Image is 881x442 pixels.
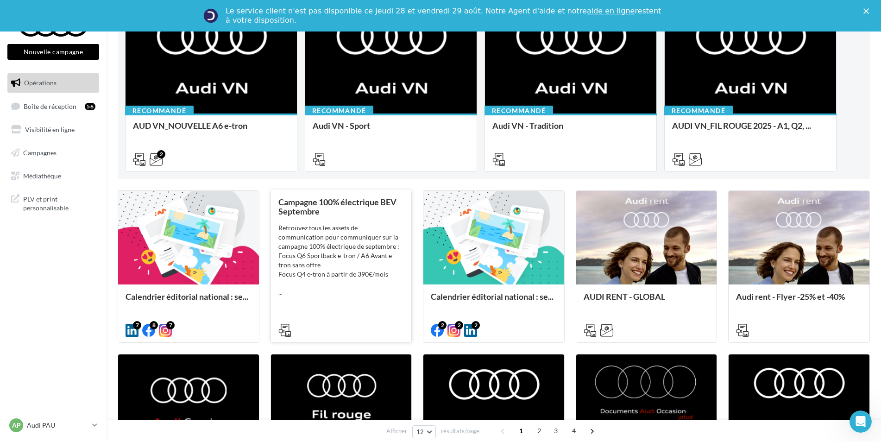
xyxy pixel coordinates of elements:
button: 12 [412,425,436,438]
span: Calendrier éditorial national : se... [126,291,248,302]
img: Profile image for Service-Client [203,8,218,23]
a: PLV et print personnalisable [6,189,101,216]
span: résultats/page [441,427,479,436]
div: 56 [85,103,95,110]
div: Recommandé [305,106,373,116]
div: Fermer [863,8,873,14]
span: AUDI VN_FIL ROUGE 2025 - A1, Q2, ... [672,120,811,131]
span: 4 [566,423,581,438]
a: aide en ligne [587,6,635,15]
span: 1 [514,423,529,438]
a: Visibilité en ligne [6,120,101,139]
div: Retrouvez tous les assets de communication pour communiquer sur la campagne 100% électrique de se... [278,223,404,297]
div: 2 [438,321,447,329]
a: AP Audi PAU [7,417,99,434]
div: 7 [133,321,141,329]
div: Recommandé [664,106,733,116]
span: AP [12,421,21,430]
span: Médiathèque [23,171,61,179]
span: AUD VN_NOUVELLE A6 e-tron [133,120,247,131]
span: 2 [532,423,547,438]
div: Le service client n'est pas disponible ce jeudi 28 et vendredi 29 août. Notre Agent d'aide et not... [226,6,663,25]
span: 3 [548,423,563,438]
span: Boîte de réception [24,102,76,110]
span: Audi VN - Sport [313,120,370,131]
div: 8 [150,321,158,329]
span: AUDI RENT - GLOBAL [584,291,665,302]
a: Boîte de réception56 [6,96,101,116]
iframe: Intercom live chat [850,410,872,433]
div: 2 [472,321,480,329]
span: 12 [416,428,424,436]
div: 7 [166,321,175,329]
a: Médiathèque [6,166,101,186]
span: PLV et print personnalisable [23,193,95,213]
a: Campagnes [6,143,101,163]
div: Recommandé [485,106,553,116]
button: Nouvelle campagne [7,44,99,60]
span: Audi VN - Tradition [492,120,563,131]
a: Opérations [6,73,101,93]
span: Audi rent - Flyer -25% et -40% [736,291,845,302]
div: 2 [157,150,165,158]
span: Visibilité en ligne [25,126,75,133]
span: Opérations [24,79,57,87]
div: Recommandé [125,106,194,116]
span: Campagne 100% électrique BEV Septembre [278,197,396,216]
span: Afficher [386,427,407,436]
span: Calendrier éditorial national : se... [431,291,554,302]
p: Audi PAU [27,421,88,430]
div: 2 [455,321,463,329]
span: Campagnes [23,149,57,157]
